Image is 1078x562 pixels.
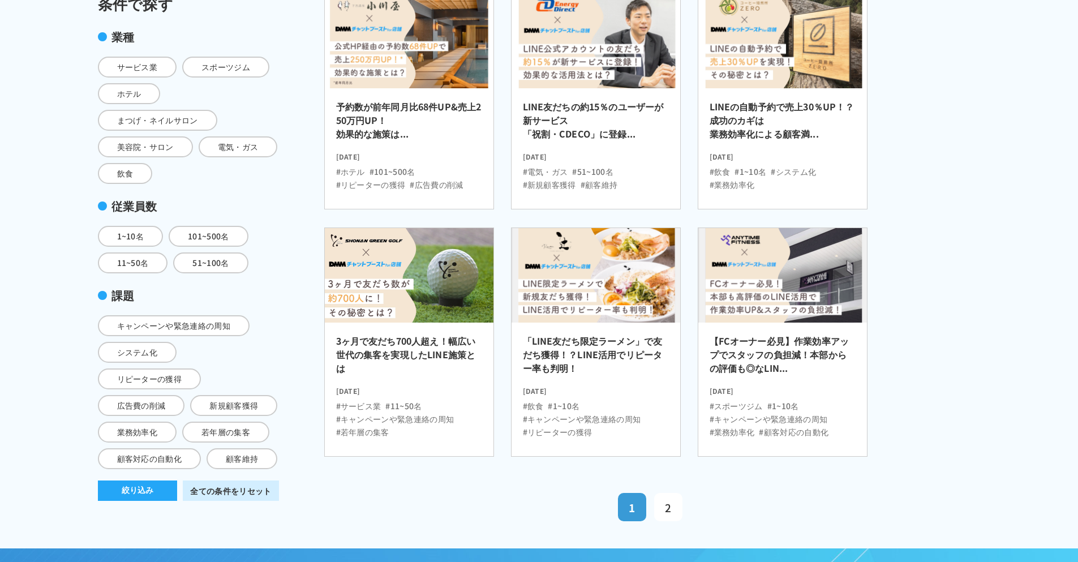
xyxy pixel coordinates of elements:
time: [DATE] [523,381,669,396]
span: 1~10名 [98,226,164,247]
h2: 予約数が前年同月比68件UP&売上250万円UP！ 効果的な施策は... [336,100,482,147]
li: #業務効率化 [710,179,755,191]
li: #顧客対応の自動化 [759,426,828,438]
li: #飲食 [710,166,731,178]
li: #リピーターの獲得 [523,426,592,438]
li: #広告費の削減 [410,179,463,191]
span: ホテル [98,83,161,104]
span: 101~500名 [169,226,248,247]
span: リピーターの獲得 [98,368,201,389]
span: 11~50名 [98,252,168,273]
h2: LINEの自動予約で売上30％UP！？成功のカギは 業務効率化による顧客満... [710,100,856,147]
span: キャンペーンや緊急連絡の周知 [98,315,250,336]
li: #キャンペーンや緊急連絡の周知 [523,413,641,425]
li: #飲食 [523,400,544,412]
li: #11~50名 [385,400,422,412]
span: システム化 [98,342,177,363]
span: サービス業 [98,57,177,78]
li: #若年層の集客 [336,426,389,438]
span: 2 [665,500,671,515]
time: [DATE] [710,381,856,396]
span: スポーツジム [182,57,269,78]
div: 従業員数 [98,198,279,214]
button: 絞り込み [98,481,178,501]
li: #サービス業 [336,400,381,412]
li: #ホテル [336,166,365,178]
time: [DATE] [336,381,482,396]
li: #スポーツジム [710,400,763,412]
span: 顧客対応の自動化 [98,448,201,469]
time: [DATE] [523,147,669,161]
li: #101~500名 [370,166,415,178]
span: 新規顧客獲得 [190,395,277,416]
time: [DATE] [336,147,482,161]
li: #リピーターの獲得 [336,179,406,191]
span: 美容院・サロン [98,136,193,157]
a: 3ヶ月で友だち700人超え！幅広い世代の集客を実現したLINE施策とは [DATE] #サービス業#11~50名#キャンペーンや緊急連絡の周知#若年層の集客 [324,228,494,457]
span: まつげ・ネイルサロン [98,110,217,131]
div: 業種 [98,28,279,45]
a: 【FCオーナー必見】作業効率アップでスタッフの負担減！本部からの評価も◎なLIN... [DATE] #スポーツジム#1~10名#キャンペーンや緊急連絡の周知#業務効率化#顧客対応の自動化 [698,228,867,457]
li: #キャンペーンや緊急連絡の周知 [710,413,828,425]
span: 飲食 [98,163,153,184]
time: [DATE] [710,147,856,161]
h2: 「LINE友だち限定ラーメン」で友だち獲得！？LINE活用でリピーター率も判明！ [523,334,669,381]
a: 全ての条件をリセット [183,481,278,501]
li: #業務効率化 [710,426,755,438]
h2: 【FCオーナー必見】作業効率アップでスタッフの負担減！本部からの評価も◎なLIN... [710,334,856,381]
div: 課題 [98,287,279,304]
span: 51~100名 [173,252,248,273]
li: #顧客維持 [581,179,618,191]
a: 「LINE友だち限定ラーメン」で友だち獲得！？LINE活用でリピーター率も判明！ [DATE] #飲食#1~10名#キャンペーンや緊急連絡の周知#リピーターの獲得 [511,228,681,457]
a: 2 [654,493,682,521]
span: 若年層の集客 [182,422,269,443]
li: #システム化 [771,166,816,178]
span: 業務効率化 [98,422,177,443]
span: 1 [629,500,635,515]
span: 広告費の削減 [98,395,185,416]
span: 電気・ガス [199,136,278,157]
li: #51~100名 [572,166,613,178]
li: #電気・ガス [523,166,568,178]
li: #キャンペーンや緊急連絡の周知 [336,413,454,425]
li: #新規顧客獲得 [523,179,576,191]
li: #1~10名 [767,400,799,412]
li: #1~10名 [548,400,579,412]
span: 顧客維持 [207,448,277,469]
h2: 3ヶ月で友だち700人超え！幅広い世代の集客を実現したLINE施策とは [336,334,482,381]
h2: LINE友だちの約15％のユーザーが新サービス 「祝割・CDECO」に登録... [523,100,669,147]
li: #1~10名 [735,166,766,178]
